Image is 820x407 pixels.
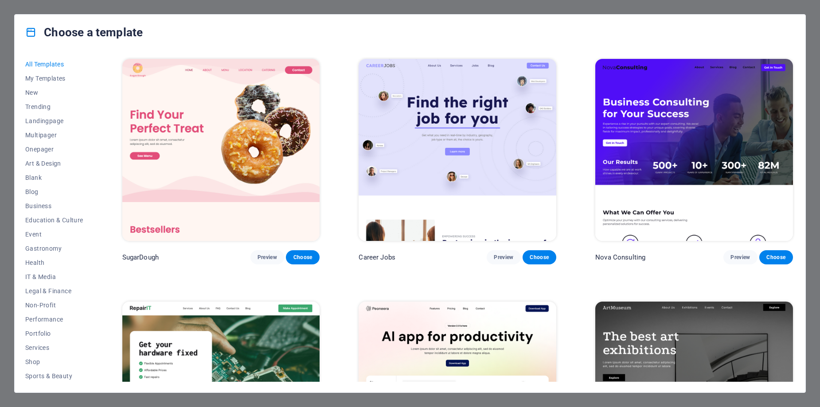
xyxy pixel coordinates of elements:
button: Legal & Finance [25,284,83,298]
button: IT & Media [25,270,83,284]
span: Health [25,259,83,266]
button: Gastronomy [25,241,83,256]
button: My Templates [25,71,83,85]
img: SugarDough [122,59,320,241]
span: Landingpage [25,117,83,124]
button: Education & Culture [25,213,83,227]
span: Services [25,344,83,351]
button: Preview [487,250,520,264]
span: Event [25,231,83,238]
span: Performance [25,316,83,323]
p: Career Jobs [359,253,395,262]
button: Art & Design [25,156,83,171]
button: Portfolio [25,326,83,341]
span: Portfolio [25,330,83,337]
span: Preview [730,254,750,261]
button: All Templates [25,57,83,71]
span: New [25,89,83,96]
span: Trending [25,103,83,110]
span: Art & Design [25,160,83,167]
span: Shop [25,358,83,365]
img: Nova Consulting [595,59,793,241]
span: Blank [25,174,83,181]
span: Non-Profit [25,302,83,309]
span: Blog [25,188,83,195]
span: Choose [293,254,312,261]
button: Multipager [25,128,83,142]
button: Preview [723,250,757,264]
span: Multipager [25,132,83,139]
button: Trending [25,100,83,114]
span: Legal & Finance [25,287,83,295]
span: My Templates [25,75,83,82]
button: Performance [25,312,83,326]
button: Blank [25,171,83,185]
button: Health [25,256,83,270]
span: Sports & Beauty [25,372,83,380]
p: Nova Consulting [595,253,645,262]
button: Choose [286,250,320,264]
span: Gastronomy [25,245,83,252]
button: Event [25,227,83,241]
img: Career Jobs [359,59,556,241]
span: Choose [530,254,549,261]
span: Preview [494,254,513,261]
h4: Choose a template [25,25,143,39]
span: Preview [258,254,277,261]
button: Choose [759,250,793,264]
button: Onepager [25,142,83,156]
button: Business [25,199,83,213]
span: Business [25,202,83,209]
button: New [25,85,83,100]
span: Onepager [25,146,83,153]
button: Blog [25,185,83,199]
span: Choose [766,254,786,261]
button: Services [25,341,83,355]
p: SugarDough [122,253,159,262]
span: IT & Media [25,273,83,280]
button: Landingpage [25,114,83,128]
button: Non-Profit [25,298,83,312]
button: Preview [250,250,284,264]
span: All Templates [25,61,83,68]
button: Sports & Beauty [25,369,83,383]
button: Shop [25,355,83,369]
span: Education & Culture [25,217,83,224]
button: Choose [523,250,556,264]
